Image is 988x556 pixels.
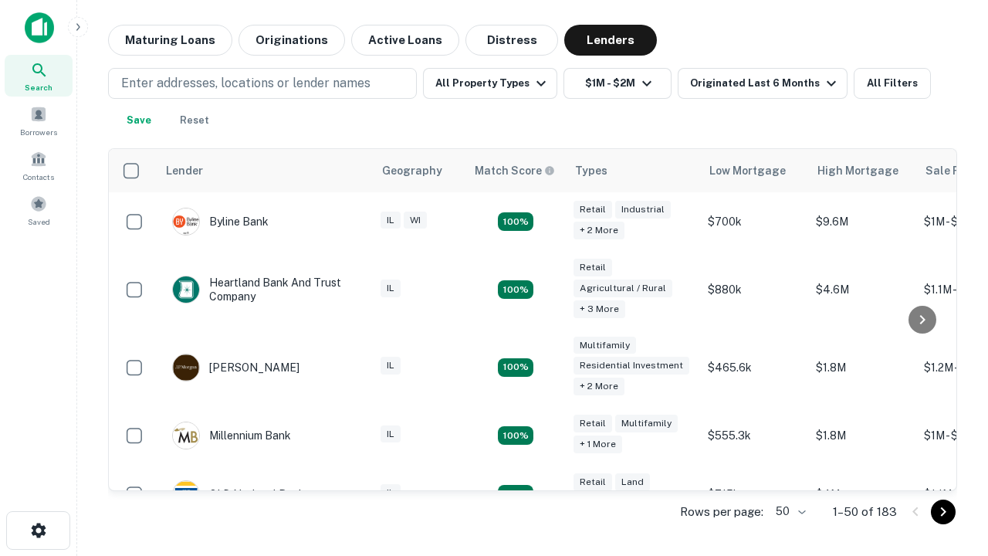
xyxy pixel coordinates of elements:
div: Land [615,473,650,491]
td: $1.8M [808,329,916,407]
button: Go to next page [931,500,956,524]
div: Matching Properties: 20, hasApolloMatch: undefined [498,212,533,231]
th: Low Mortgage [700,149,808,192]
button: Reset [170,105,219,136]
a: Contacts [5,144,73,186]
td: $555.3k [700,406,808,465]
div: Retail [574,473,612,491]
div: Matching Properties: 17, hasApolloMatch: undefined [498,280,533,299]
div: IL [381,484,401,502]
th: Lender [157,149,373,192]
button: Save your search to get updates of matches that match your search criteria. [114,105,164,136]
div: Matching Properties: 27, hasApolloMatch: undefined [498,358,533,377]
button: Distress [465,25,558,56]
button: Maturing Loans [108,25,232,56]
a: Saved [5,189,73,231]
div: 50 [770,500,808,523]
td: $880k [700,251,808,329]
div: IL [381,212,401,229]
div: Retail [574,415,612,432]
div: Capitalize uses an advanced AI algorithm to match your search with the best lender. The match sco... [475,162,555,179]
div: + 2 more [574,378,624,395]
td: $700k [700,192,808,251]
h6: Match Score [475,162,552,179]
img: picture [173,481,199,507]
div: Residential Investment [574,357,689,375]
div: Matching Properties: 18, hasApolloMatch: undefined [498,485,533,503]
th: High Mortgage [808,149,916,192]
span: Borrowers [20,126,57,138]
span: Saved [28,215,50,228]
div: IL [381,357,401,375]
button: Lenders [564,25,657,56]
img: picture [173,422,199,449]
div: Millennium Bank [172,422,291,449]
td: $9.6M [808,192,916,251]
td: $4.6M [808,251,916,329]
button: All Filters [854,68,931,99]
div: Industrial [615,201,671,219]
p: 1–50 of 183 [833,503,897,521]
button: Active Loans [351,25,459,56]
div: Matching Properties: 16, hasApolloMatch: undefined [498,426,533,445]
img: picture [173,276,199,303]
div: Heartland Bank And Trust Company [172,276,357,303]
th: Capitalize uses an advanced AI algorithm to match your search with the best lender. The match sco... [465,149,566,192]
button: Originations [239,25,345,56]
td: $715k [700,465,808,524]
a: Borrowers [5,100,73,141]
div: Byline Bank [172,208,269,236]
img: capitalize-icon.png [25,12,54,43]
button: $1M - $2M [563,68,672,99]
div: Retail [574,201,612,219]
div: Lender [166,161,203,180]
button: Originated Last 6 Months [678,68,848,99]
div: OLD National Bank [172,480,305,508]
td: $1.8M [808,406,916,465]
div: Agricultural / Rural [574,280,672,297]
div: IL [381,280,401,297]
button: Enter addresses, locations or lender names [108,68,417,99]
th: Geography [373,149,465,192]
iframe: Chat Widget [911,432,988,507]
div: WI [404,212,427,229]
p: Enter addresses, locations or lender names [121,74,370,93]
div: High Mortgage [817,161,898,180]
div: Multifamily [615,415,678,432]
div: [PERSON_NAME] [172,354,299,381]
div: Low Mortgage [709,161,786,180]
div: Multifamily [574,337,636,354]
img: picture [173,208,199,235]
div: + 1 more [574,436,622,453]
div: + 3 more [574,300,625,318]
button: All Property Types [423,68,557,99]
span: Contacts [23,171,54,183]
img: picture [173,354,199,381]
a: Search [5,55,73,97]
div: IL [381,425,401,443]
th: Types [566,149,700,192]
div: Geography [382,161,442,180]
div: Types [575,161,607,180]
div: Retail [574,259,612,276]
td: $4M [808,465,916,524]
div: Originated Last 6 Months [690,74,841,93]
span: Search [25,81,52,93]
p: Rows per page: [680,503,763,521]
div: + 2 more [574,222,624,239]
td: $465.6k [700,329,808,407]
